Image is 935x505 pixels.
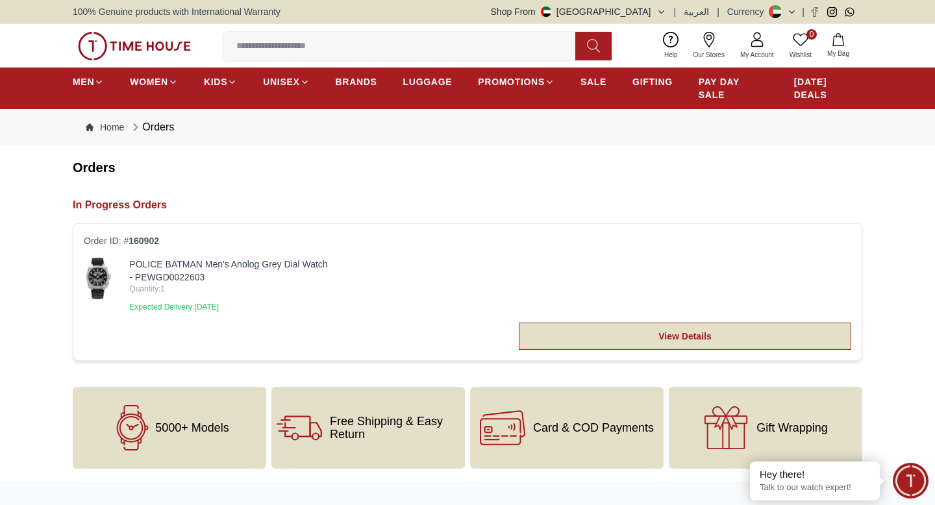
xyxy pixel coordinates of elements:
[129,302,329,312] p: Expected Delivery: [DATE]
[806,29,817,40] span: 0
[810,7,819,17] a: Facebook
[204,70,237,93] a: KIDS
[735,50,779,60] span: My Account
[155,421,229,434] span: 5000+ Models
[632,75,673,88] span: GIFTING
[86,121,124,134] a: Home
[699,70,768,106] a: PAY DAY SALE
[330,415,460,441] span: Free Shipping & Easy Return
[129,236,159,246] span: 160902
[845,7,854,17] a: Whatsapp
[782,29,819,62] a: 0Wishlist
[336,70,377,93] a: BRANDS
[130,70,178,93] a: WOMEN
[580,70,606,93] a: SALE
[73,197,862,213] h2: In Progress Orders
[541,6,551,17] img: United Arab Emirates
[684,5,709,18] button: العربية
[336,75,377,88] span: BRANDS
[84,258,114,299] img: ...
[802,5,804,18] span: |
[73,158,862,177] h2: Orders
[686,29,732,62] a: Our Stores
[73,109,862,145] nav: Breadcrumb
[78,32,191,60] img: ...
[533,421,654,434] span: Card & COD Payments
[519,323,851,350] a: View Details
[756,421,828,434] span: Gift Wrapping
[129,119,174,135] div: Orders
[760,482,870,493] p: Talk to our watch expert!
[827,7,837,17] a: Instagram
[73,70,104,93] a: MEN
[129,284,329,294] span: Quantity: 1
[632,70,673,93] a: GIFTING
[130,75,168,88] span: WOMEN
[822,49,854,58] span: My Bag
[760,468,870,481] div: Hey there!
[688,50,730,60] span: Our Stores
[73,5,280,18] span: 100% Genuine products with International Warranty
[478,70,555,93] a: PROMOTIONS
[129,258,329,284] a: POLICE BATMAN Men's Anolog Grey Dial Watch - PEWGD0022603
[794,70,862,106] a: [DATE] DEALS
[717,5,719,18] span: |
[699,75,768,101] span: PAY DAY SALE
[580,75,606,88] span: SALE
[784,50,817,60] span: Wishlist
[656,29,686,62] a: Help
[659,50,683,60] span: Help
[674,5,677,18] span: |
[794,75,862,101] span: [DATE] DEALS
[204,75,227,88] span: KIDS
[84,234,159,247] span: Order ID: #
[893,463,929,499] div: Chat Widget
[819,31,857,61] button: My Bag
[263,70,309,93] a: UNISEX
[491,5,666,18] button: Shop From[GEOGRAPHIC_DATA]
[263,75,299,88] span: UNISEX
[727,5,769,18] div: Currency
[478,75,545,88] span: PROMOTIONS
[403,70,453,93] a: LUGGAGE
[73,75,94,88] span: MEN
[403,75,453,88] span: LUGGAGE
